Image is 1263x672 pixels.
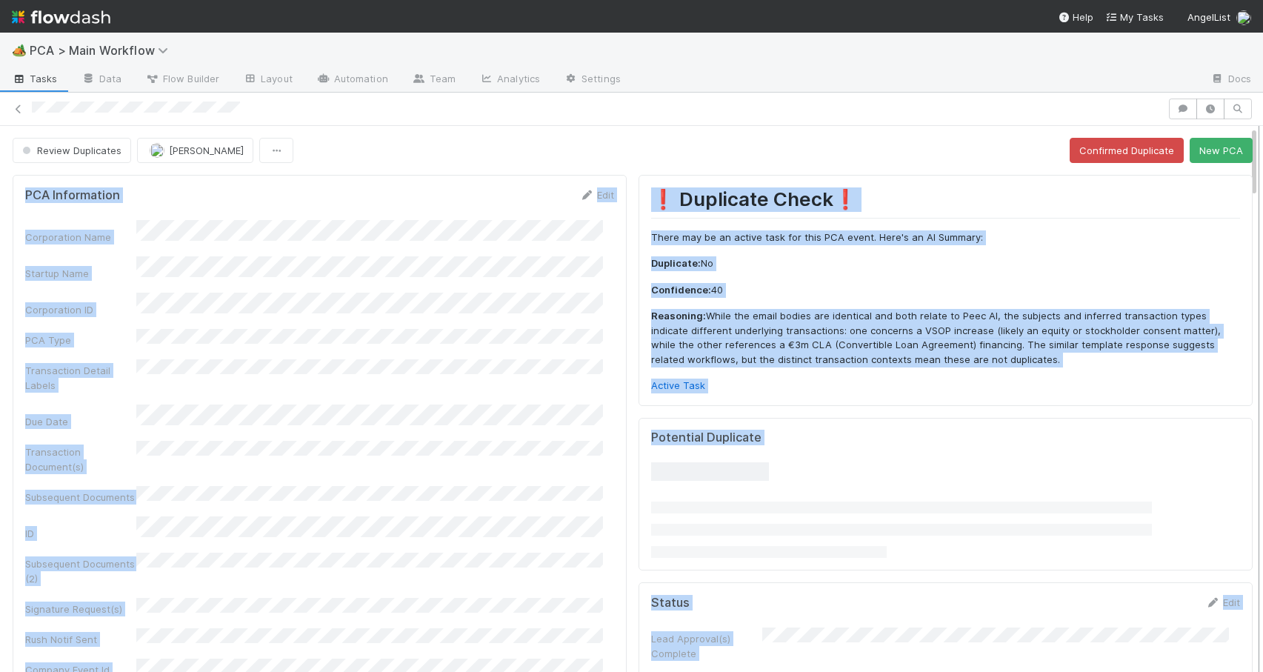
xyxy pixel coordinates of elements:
[400,68,467,92] a: Team
[25,632,136,647] div: Rush Notif Sent
[12,44,27,56] span: 🏕️
[651,187,1240,218] h1: ❗ Duplicate Check❗️
[169,144,244,156] span: [PERSON_NAME]
[1190,138,1253,163] button: New PCA
[651,257,701,269] strong: Duplicate:
[651,631,762,661] div: Lead Approval(s) Complete
[651,310,706,322] strong: Reasoning:
[651,230,1240,245] p: There may be an active task for this PCA event. Here's an AI Summary:
[12,71,58,86] span: Tasks
[651,430,762,445] h5: Potential Duplicate
[13,138,131,163] button: Review Duplicates
[133,68,231,92] a: Flow Builder
[19,144,121,156] span: Review Duplicates
[1199,68,1263,92] a: Docs
[25,333,136,347] div: PCA Type
[651,284,711,296] strong: Confidence:
[651,256,1240,271] p: No
[467,68,552,92] a: Analytics
[25,556,136,586] div: Subsequent Documents (2)
[137,138,253,163] button: [PERSON_NAME]
[145,71,219,86] span: Flow Builder
[1205,596,1240,608] a: Edit
[25,302,136,317] div: Corporation ID
[70,68,133,92] a: Data
[651,309,1240,367] p: While the email bodies are identical and both relate to Peec AI, the subjects and inferred transa...
[12,4,110,30] img: logo-inverted-e16ddd16eac7371096b0.svg
[25,414,136,429] div: Due Date
[25,445,136,474] div: Transaction Document(s)
[651,596,690,611] h5: Status
[1105,11,1164,23] span: My Tasks
[651,283,1240,298] p: 40
[579,189,614,201] a: Edit
[25,363,136,393] div: Transaction Detail Labels
[25,526,136,541] div: ID
[25,266,136,281] div: Startup Name
[150,143,164,158] img: avatar_09723091-72f1-4609-a252-562f76d82c66.png
[552,68,633,92] a: Settings
[1187,11,1230,23] span: AngelList
[30,43,176,58] span: PCA > Main Workflow
[1058,10,1093,24] div: Help
[1070,138,1184,163] button: Confirmed Duplicate
[651,379,705,391] a: Active Task
[25,230,136,244] div: Corporation Name
[304,68,400,92] a: Automation
[25,490,136,505] div: Subsequent Documents
[25,602,136,616] div: Signature Request(s)
[1236,10,1251,25] img: avatar_dd78c015-5c19-403d-b5d7-976f9c2ba6b3.png
[25,188,120,203] h5: PCA Information
[231,68,304,92] a: Layout
[1105,10,1164,24] a: My Tasks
